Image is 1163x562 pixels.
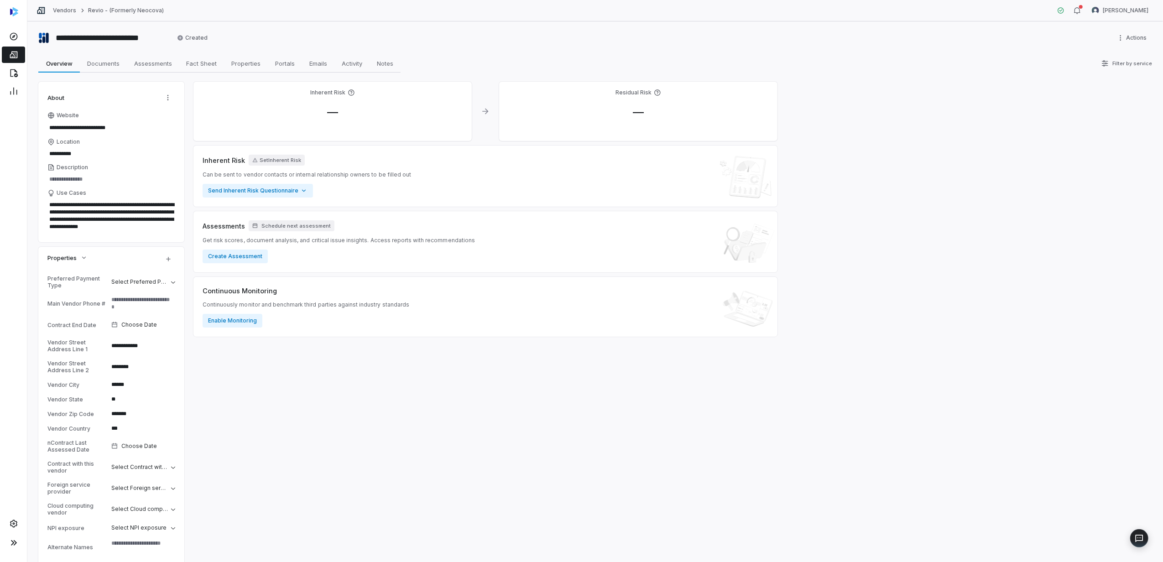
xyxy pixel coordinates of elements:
div: Vendor Zip Code [47,411,108,417]
button: Filter by service [1099,55,1155,72]
textarea: Use Cases [47,198,175,233]
span: About [47,94,64,102]
button: Actions [161,91,175,104]
h4: Inherent Risk [311,89,346,96]
span: — [320,105,345,119]
span: Fact Sheet [183,57,221,69]
div: Cloud computing vendor [47,502,108,516]
div: Contract with this vendor [47,460,108,474]
span: Overview [42,57,76,69]
button: Create Assessment [203,250,268,263]
img: Brian Anderson avatar [1092,7,1099,14]
div: Vendor State [47,396,108,403]
span: Get risk scores, document analysis, and critical issue insights. Access reports with recommendations [203,237,475,244]
button: More actions [1114,31,1152,45]
button: Schedule next assessment [249,220,334,231]
span: Continuous Monitoring [203,286,277,296]
a: Revio - (Formerly Neocova) [88,7,164,14]
div: Contract End Date [47,322,108,328]
span: Assessments [203,221,245,231]
div: Vendor City [47,381,108,388]
input: Website [47,121,160,134]
span: Description [57,164,88,171]
div: nContract Last Assessed Date [47,439,108,453]
span: Properties [47,254,77,262]
span: Activity [338,57,366,69]
div: Preferred Payment Type [47,275,108,289]
span: Inherent Risk [203,156,245,165]
span: Created [177,34,208,42]
button: SetInherent Risk [249,155,305,166]
button: Enable Monitoring [203,314,262,328]
span: Portals [271,57,298,69]
span: Use Cases [57,189,86,197]
span: Continuously monitor and benchmark third parties against industry standards [203,301,409,308]
span: Documents [83,57,123,69]
span: — [626,105,651,119]
span: Can be sent to vendor contacts or internal relationship owners to be filled out [203,171,411,178]
span: Assessments [130,57,176,69]
button: Choose Date [108,315,179,334]
button: Send Inherent Risk Questionnaire [203,184,313,198]
textarea: Description [47,173,175,186]
img: svg%3e [10,7,18,16]
span: Properties [228,57,264,69]
div: Foreign service provider [47,481,108,495]
div: Vendor Street Address Line 2 [47,360,108,374]
span: Choose Date [121,442,157,450]
span: Notes [373,57,397,69]
div: Vendor Street Address Line 1 [47,339,108,353]
div: Vendor Country [47,425,108,432]
input: Location [47,147,175,160]
button: Choose Date [108,437,179,456]
h4: Residual Risk [616,89,652,96]
span: Location [57,138,80,146]
a: Vendors [53,7,76,14]
span: [PERSON_NAME] [1103,7,1148,14]
button: Brian Anderson avatar[PERSON_NAME] [1086,4,1154,17]
span: Website [57,112,79,119]
button: Properties [45,250,90,266]
div: Main Vendor Phone # [47,300,108,307]
span: Schedule next assessment [261,223,331,229]
span: Choose Date [121,321,157,328]
div: Alternate Names [47,544,108,551]
span: Emails [306,57,331,69]
div: NPI exposure [47,525,108,531]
